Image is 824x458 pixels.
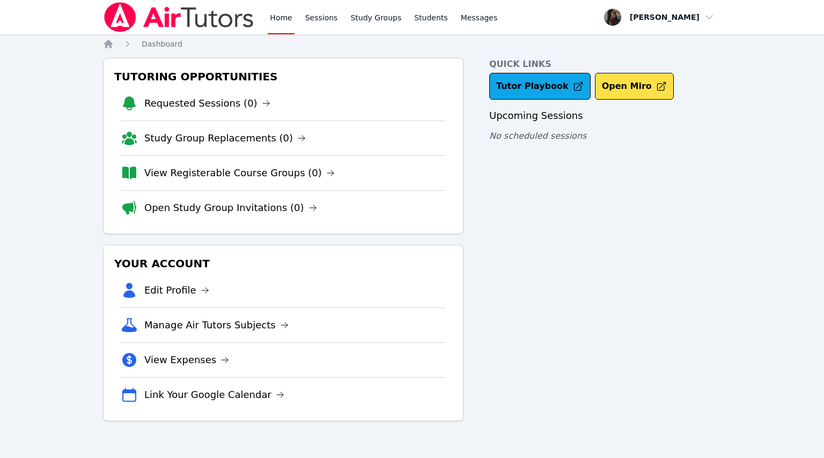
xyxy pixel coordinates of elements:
[144,283,209,298] a: Edit Profile
[144,318,289,333] a: Manage Air Tutors Subjects
[144,166,335,181] a: View Registerable Course Groups (0)
[144,387,284,402] a: Link Your Google Calendar
[112,254,454,273] h3: Your Account
[144,352,229,367] a: View Expenses
[489,131,586,141] span: No scheduled sessions
[489,73,591,100] a: Tutor Playbook
[144,96,270,111] a: Requested Sessions (0)
[489,58,721,71] h4: Quick Links
[112,67,454,86] h3: Tutoring Opportunities
[144,131,306,146] a: Study Group Replacements (0)
[144,200,317,215] a: Open Study Group Invitations (0)
[489,108,721,123] h3: Upcoming Sessions
[103,2,255,32] img: Air Tutors
[142,40,182,48] span: Dashboard
[461,12,498,23] span: Messages
[142,39,182,49] a: Dashboard
[595,73,674,100] button: Open Miro
[103,39,721,49] nav: Breadcrumb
